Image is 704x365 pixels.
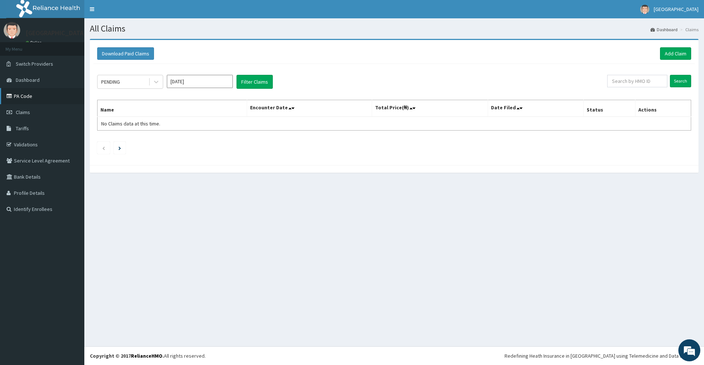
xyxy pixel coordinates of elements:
[167,75,233,88] input: Select Month and Year
[654,6,698,12] span: [GEOGRAPHIC_DATA]
[4,22,20,39] img: User Image
[236,75,273,89] button: Filter Claims
[118,145,121,151] a: Next page
[488,100,583,117] th: Date Filed
[505,352,698,359] div: Redefining Heath Insurance in [GEOGRAPHIC_DATA] using Telemedicine and Data Science!
[26,30,86,36] p: [GEOGRAPHIC_DATA]
[247,100,372,117] th: Encounter Date
[670,75,691,87] input: Search
[102,145,105,151] a: Previous page
[90,353,164,359] strong: Copyright © 2017 .
[101,120,160,127] span: No Claims data at this time.
[16,109,30,116] span: Claims
[678,26,698,33] li: Claims
[583,100,635,117] th: Status
[650,26,678,33] a: Dashboard
[16,61,53,67] span: Switch Providers
[131,353,162,359] a: RelianceHMO
[98,100,247,117] th: Name
[660,47,691,60] a: Add Claim
[640,5,649,14] img: User Image
[16,125,29,132] span: Tariffs
[101,78,120,85] div: PENDING
[635,100,691,117] th: Actions
[372,100,488,117] th: Total Price(₦)
[97,47,154,60] button: Download Paid Claims
[607,75,667,87] input: Search by HMO ID
[90,24,698,33] h1: All Claims
[16,77,40,83] span: Dashboard
[26,40,43,45] a: Online
[84,346,704,365] footer: All rights reserved.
